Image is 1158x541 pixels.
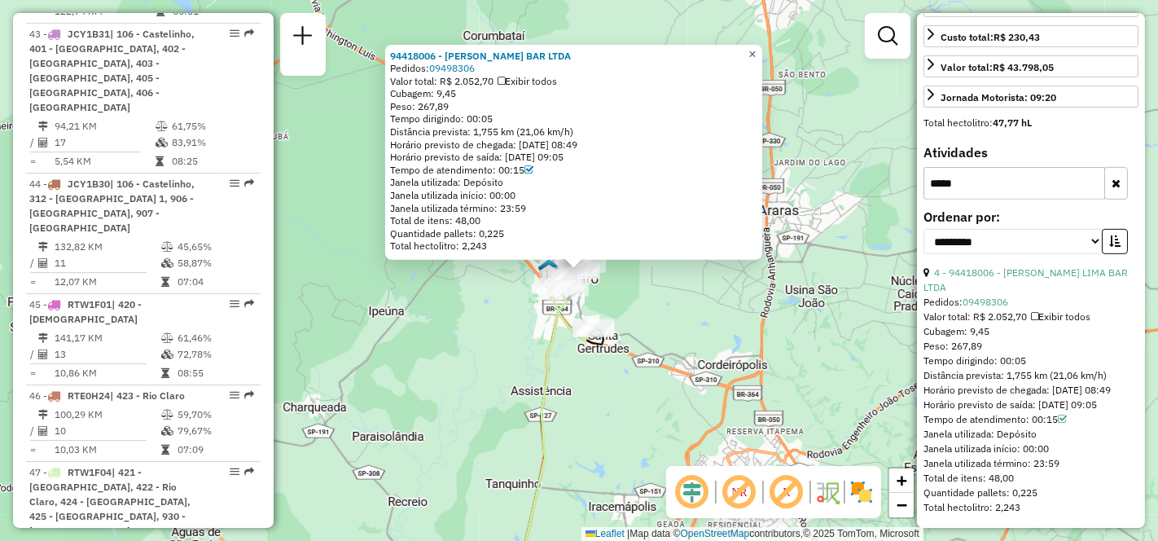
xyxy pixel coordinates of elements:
td: 61,75% [171,118,253,134]
div: Total de itens: 48,00 [923,471,1138,486]
img: Fluxo de ruas [814,479,840,505]
td: 17 [54,134,155,151]
div: Janela utilizada início: 00:00 [390,189,757,202]
em: Opções [230,29,239,38]
a: Com service time [1058,413,1067,425]
a: Zoom in [889,468,914,493]
span: Exibir rótulo [767,473,806,512]
i: Total de Atividades [38,426,48,436]
td: = [29,153,37,169]
span: 47 - [29,466,191,537]
div: Tempo de atendimento: 00:15 [390,164,757,177]
td: 100,29 KM [54,407,160,423]
em: Rota exportada [244,390,254,400]
div: Quantidade pallets: 0,225 [923,486,1138,500]
span: JCY1B31 [68,28,110,40]
span: 45 - [29,298,142,325]
i: Tempo total em rota [161,445,169,455]
td: 12,07 KM [54,274,160,290]
div: Janela utilizada: Depósito [390,176,757,189]
em: Opções [230,178,239,188]
span: Peso: 267,89 [390,100,449,112]
i: Tempo total em rota [156,156,164,166]
div: Distância prevista: 1,755 km (21,06 km/h) [923,368,1138,383]
td: 58,87% [177,255,254,271]
span: Peso: 267,89 [923,340,982,352]
i: % de utilização da cubagem [156,138,168,147]
a: 09498306 [429,62,475,74]
td: 94,21 KM [54,118,155,134]
i: % de utilização do peso [156,121,168,131]
span: | 420 - [DEMOGRAPHIC_DATA] [29,298,142,325]
td: 45,65% [177,239,254,255]
div: Valor total: [941,60,1054,75]
div: Total de itens: 48,00 [390,214,757,227]
i: Total de Atividades [38,138,48,147]
td: 5,54 KM [54,153,155,169]
em: Opções [230,299,239,309]
span: | 106 - Castelinho, 312 - [GEOGRAPHIC_DATA] 1, 906 - [GEOGRAPHIC_DATA], 907 - [GEOGRAPHIC_DATA] [29,178,195,234]
i: % de utilização da cubagem [161,426,173,436]
td: = [29,365,37,381]
a: 09498306 [963,296,1008,308]
em: Rota exportada [244,467,254,477]
em: Opções [230,390,239,400]
td: 61,46% [177,330,254,346]
td: 83,91% [171,134,253,151]
td: 07:09 [177,442,254,458]
td: 07:04 [177,274,254,290]
i: % de utilização da cubagem [161,258,173,268]
a: Valor total:R$ 43.798,05 [923,55,1138,77]
span: | 106 - Castelinho, 401 - [GEOGRAPHIC_DATA], 402 - [GEOGRAPHIC_DATA], 403 - [GEOGRAPHIC_DATA], 40... [29,28,195,113]
a: 4 - 94418006 - [PERSON_NAME] LIMA BAR LTDA [923,266,1128,293]
i: % de utilização do peso [161,242,173,252]
em: Rota exportada [244,299,254,309]
div: Custo total: [941,30,1040,45]
td: = [29,274,37,290]
i: % de utilização da cubagem [161,350,173,359]
div: Pedidos: [390,62,757,75]
td: / [29,134,37,151]
div: Valor total: R$ 2.052,70 [923,310,1138,324]
span: 44 - [29,178,195,234]
span: Cubagem: 9,45 [390,87,456,99]
div: Janela utilizada: Depósito [923,427,1138,442]
em: Rota exportada [244,29,254,38]
span: × [748,46,756,60]
span: | 421 - [GEOGRAPHIC_DATA], 422 - Rio Claro, 424 - [GEOGRAPHIC_DATA], 425 - [GEOGRAPHIC_DATA], 930... [29,466,191,537]
i: Tempo total em rota [161,277,169,287]
td: 10,86 KM [54,365,160,381]
span: − [897,495,907,515]
div: Total hectolitro: 2,243 [390,240,757,253]
i: Total de Atividades [38,258,48,268]
strong: R$ 230,43 [994,31,1040,43]
div: Horário previsto de saída: [DATE] 09:05 [390,151,757,164]
span: 46 - [29,389,185,402]
td: 141,17 KM [54,330,160,346]
td: / [29,255,37,271]
span: 43 - [29,28,195,113]
span: Cubagem: 9,45 [923,325,989,337]
a: Zoom out [889,493,914,517]
i: Distância Total [38,242,48,252]
div: Map data © contributors,© 2025 TomTom, Microsoft [581,527,923,541]
div: Jornada Motorista: 09:20 [941,90,1056,105]
div: Tempo dirigindo: 00:05 [923,354,1138,368]
strong: 47,77 hL [993,117,1032,129]
td: 59,70% [177,407,254,423]
a: Custo total:R$ 230,43 [923,25,1138,47]
td: 13 [54,346,160,363]
div: Valor total: R$ 2.052,70 [390,75,757,88]
span: RTE0H24 [68,389,110,402]
img: Exibir/Ocultar setores [849,479,875,505]
a: 94418006 - [PERSON_NAME] BAR LTDA [390,49,571,61]
span: Exibir todos [1031,310,1090,323]
div: Janela utilizada término: 23:59 [923,456,1138,471]
i: Distância Total [38,333,48,343]
td: = [29,442,37,458]
td: 10 [54,423,160,439]
span: RTW1F04 [68,466,112,478]
td: 79,67% [177,423,254,439]
td: 08:25 [171,153,253,169]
